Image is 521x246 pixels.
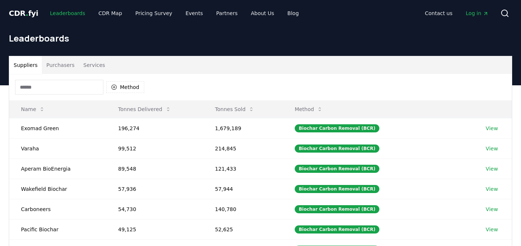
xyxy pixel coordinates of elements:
td: 196,274 [106,118,203,138]
span: . [26,9,28,18]
a: Events [180,7,209,20]
nav: Main [419,7,495,20]
td: 52,625 [203,219,283,239]
td: Aperam BioEnergia [9,158,106,179]
td: 57,944 [203,179,283,199]
nav: Main [44,7,305,20]
a: Partners [210,7,244,20]
a: Contact us [419,7,458,20]
a: View [486,206,498,213]
span: CDR fyi [9,9,38,18]
td: Pacific Biochar [9,219,106,239]
td: 49,125 [106,219,203,239]
td: Carboneers [9,199,106,219]
button: Method [289,102,329,117]
a: View [486,125,498,132]
td: 214,845 [203,138,283,158]
div: Biochar Carbon Removal (BCR) [295,124,379,132]
a: View [486,185,498,193]
h1: Leaderboards [9,32,512,44]
a: Log in [460,7,495,20]
td: Wakefield Biochar [9,179,106,199]
span: Log in [466,10,489,17]
td: 1,679,189 [203,118,283,138]
a: View [486,226,498,233]
button: Tonnes Delivered [112,102,177,117]
td: 140,780 [203,199,283,219]
div: Biochar Carbon Removal (BCR) [295,165,379,173]
div: Biochar Carbon Removal (BCR) [295,225,379,233]
button: Suppliers [9,56,42,74]
td: 57,936 [106,179,203,199]
a: CDR Map [93,7,128,20]
a: Pricing Survey [130,7,178,20]
td: 54,730 [106,199,203,219]
td: 99,512 [106,138,203,158]
a: Leaderboards [44,7,91,20]
button: Name [15,102,51,117]
div: Biochar Carbon Removal (BCR) [295,205,379,213]
a: Blog [281,7,305,20]
a: View [486,145,498,152]
button: Tonnes Sold [209,102,260,117]
td: 121,433 [203,158,283,179]
a: About Us [245,7,280,20]
div: Biochar Carbon Removal (BCR) [295,145,379,153]
td: Exomad Green [9,118,106,138]
div: Biochar Carbon Removal (BCR) [295,185,379,193]
td: Varaha [9,138,106,158]
td: 89,548 [106,158,203,179]
a: View [486,165,498,172]
button: Purchasers [42,56,79,74]
button: Method [106,81,144,93]
a: CDR.fyi [9,8,38,18]
button: Services [79,56,110,74]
